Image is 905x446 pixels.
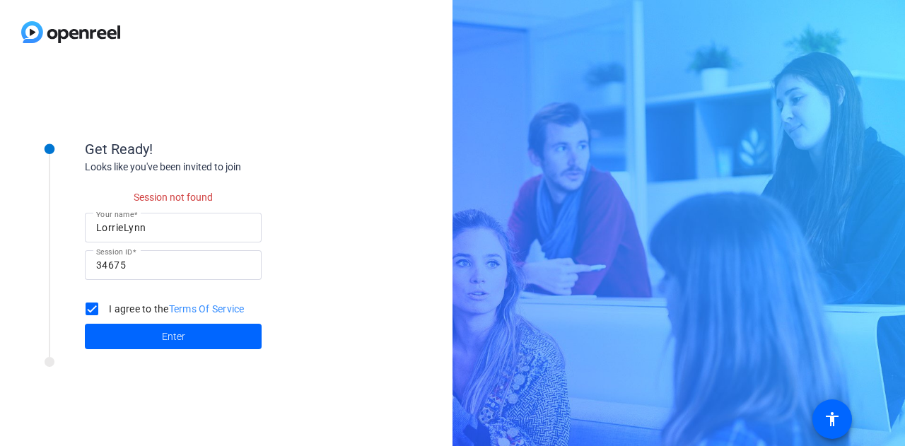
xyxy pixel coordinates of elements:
[85,160,368,175] div: Looks like you've been invited to join
[85,190,262,205] p: Session not found
[169,303,245,315] a: Terms Of Service
[96,210,134,218] mat-label: Your name
[824,411,841,428] mat-icon: accessibility
[106,302,245,316] label: I agree to the
[85,139,368,160] div: Get Ready!
[162,329,185,344] span: Enter
[96,247,132,256] mat-label: Session ID
[85,324,262,349] button: Enter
